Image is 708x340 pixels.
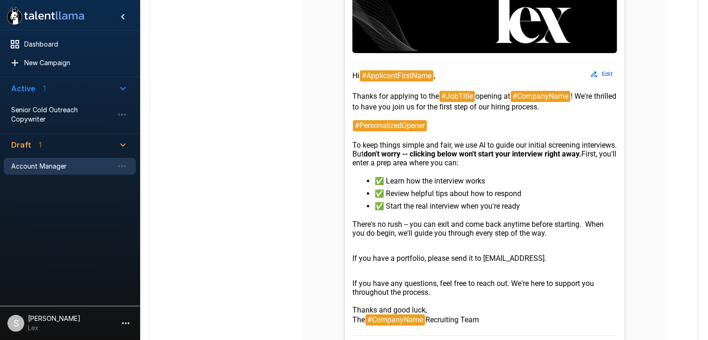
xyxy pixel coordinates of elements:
[352,71,359,80] span: Hi
[353,120,427,131] span: #PersonalizedOpener
[587,67,617,81] button: Edit
[375,189,521,198] span: ✅ Review helpful tips about how to respond
[352,92,439,101] span: Thanks for applying to the
[352,254,546,263] span: If you have a portfolio, please send it to [EMAIL_ADDRESS].
[352,279,596,297] span: If you have any questions, feel free to reach out. We're here to support you throughout the process.
[434,71,435,80] span: ,
[352,315,365,324] span: The
[375,177,485,185] span: ✅ Learn how the interview works
[375,202,520,211] span: ✅ Start the real interview when you're ready
[365,314,425,326] span: #CompanyName
[439,91,475,102] span: #JobTitle
[352,150,618,167] span: First, you'll enter a prep area where you can:
[352,220,606,238] span: There's no rush -- you can exit and come back anytime before starting. When you do begin, we'll g...
[364,150,581,158] strong: don't worry -- clicking below won't start your interview right away.
[475,92,510,101] span: opening at
[425,315,479,324] span: Recruiting Team
[360,70,433,82] span: #ApplicantFirstName
[511,91,570,102] span: #CompanyName
[352,141,619,158] span: To keep things simple and fair, we use AI to guide our initial screening interviews. But
[352,306,427,314] span: Thanks and good luck,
